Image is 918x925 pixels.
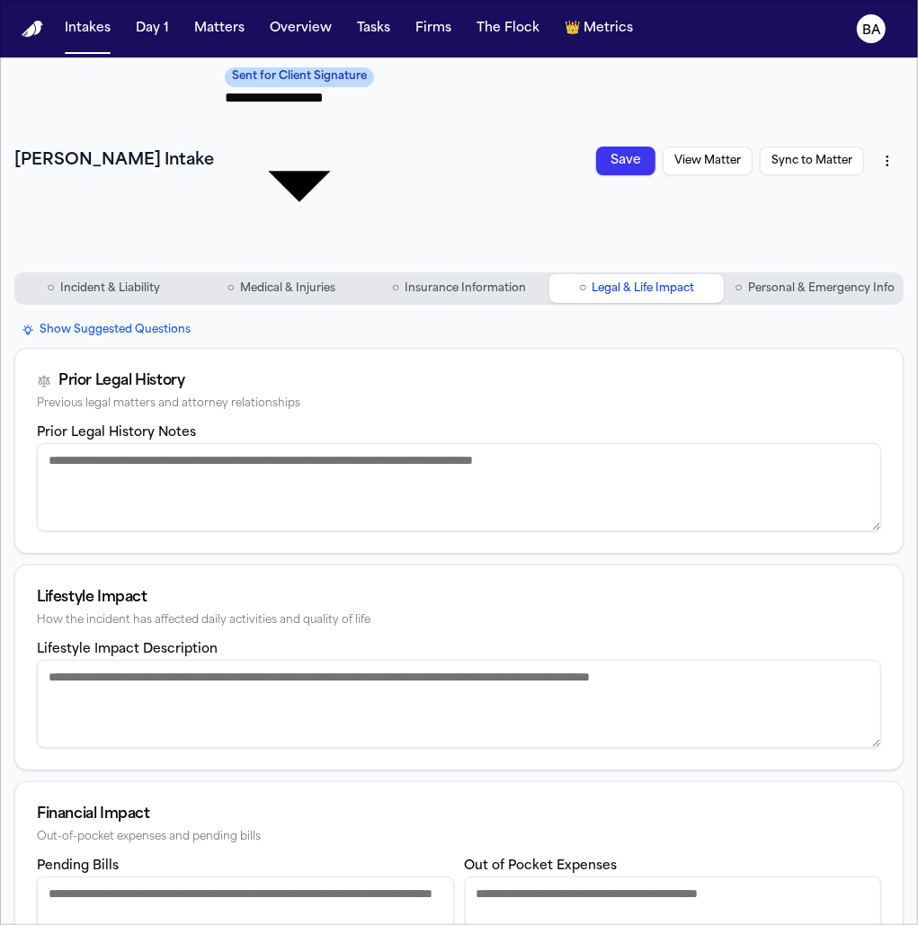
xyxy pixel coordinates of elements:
[22,21,43,38] img: Finch Logo
[871,145,904,177] button: More actions
[37,443,881,531] textarea: Prior legal history
[735,280,742,298] span: ○
[37,804,881,825] div: Financial Impact
[227,280,234,298] span: ○
[663,147,753,175] button: View Matter
[596,147,655,175] button: Save
[58,370,184,392] div: Prior Legal History
[225,65,374,258] div: Update intake status
[129,13,176,45] button: Day 1
[58,13,118,45] button: Intakes
[14,148,214,173] h1: [PERSON_NAME] Intake
[37,397,881,411] div: Previous legal matters and attorney relationships
[469,13,547,45] button: The Flock
[37,426,196,440] label: Prior Legal History Notes
[350,13,397,45] button: Tasks
[187,13,252,45] button: Matters
[37,859,119,873] label: Pending Bills
[225,67,374,87] span: Sent for Client Signature
[465,859,618,873] label: Out of Pocket Expenses
[37,587,881,609] div: Lifestyle Impact
[579,280,586,298] span: ○
[549,274,724,303] button: Go to Legal & Life Impact
[405,281,526,296] span: Insurance Information
[37,660,881,748] textarea: Lifestyle impact
[37,614,881,627] div: How the incident has affected daily activities and quality of life
[392,280,399,298] span: ○
[194,274,369,303] button: Go to Medical & Injuries
[760,147,864,175] button: Sync to Matter
[14,319,198,341] button: Show Suggested Questions
[408,13,459,45] button: Firms
[748,281,895,296] span: Personal & Emergency Info
[727,274,902,303] button: Go to Personal & Emergency Info
[22,21,43,38] a: Home
[372,274,547,303] button: Go to Insurance Information
[593,281,695,296] span: Legal & Life Impact
[557,13,640,45] button: crownMetrics
[37,831,881,844] div: Out-of-pocket expenses and pending bills
[240,281,335,296] span: Medical & Injuries
[37,643,218,656] label: Lifestyle Impact Description
[263,13,339,45] button: Overview
[60,281,160,296] span: Incident & Liability
[16,274,191,303] button: Go to Incident & Liability
[47,280,54,298] span: ○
